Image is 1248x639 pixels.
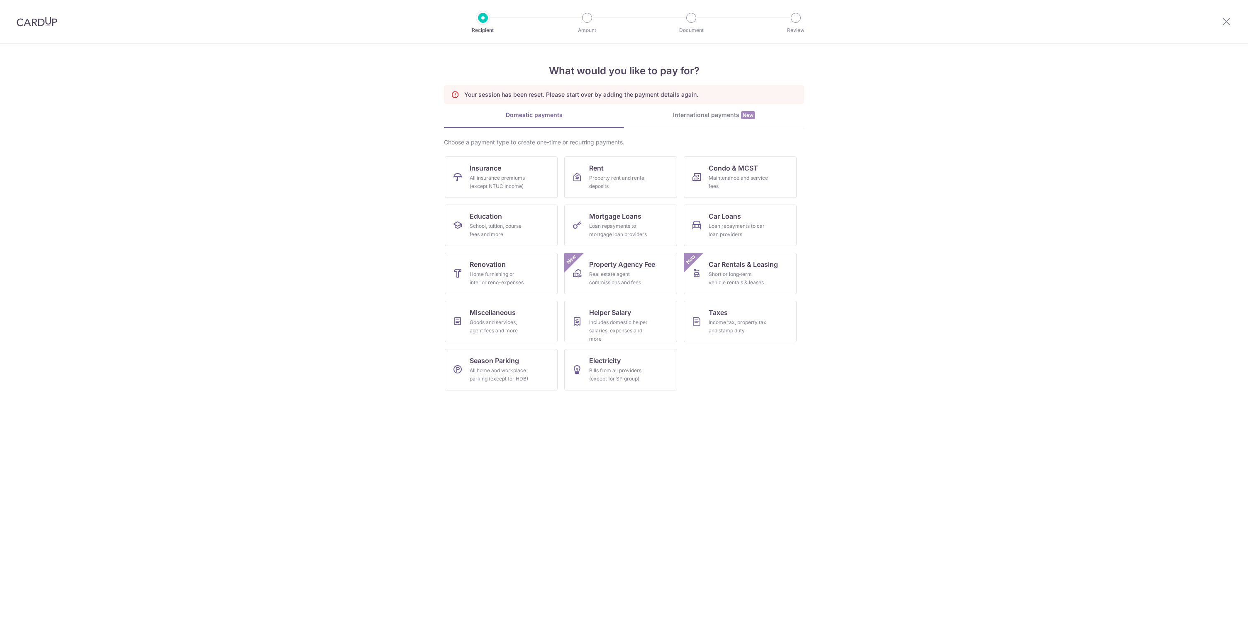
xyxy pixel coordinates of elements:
[589,174,649,190] div: Property rent and rental deposits
[709,270,768,287] div: Short or long‑term vehicle rentals & leases
[709,174,768,190] div: Maintenance and service fees
[564,301,677,342] a: Helper SalaryIncludes domestic helper salaries, expenses and more
[470,307,516,317] span: Miscellaneous
[709,211,741,221] span: Car Loans
[684,253,698,266] span: New
[470,366,529,383] div: All home and workplace parking (except for HDB)
[589,307,631,317] span: Helper Salary
[17,17,57,27] img: CardUp
[661,26,722,34] p: Document
[470,222,529,239] div: School, tuition, course fees and more
[564,156,677,198] a: RentProperty rent and rental deposits
[684,156,797,198] a: Condo & MCSTMaintenance and service fees
[709,318,768,335] div: Income tax, property tax and stamp duty
[445,156,558,198] a: InsuranceAll insurance premiums (except NTUC Income)
[444,63,804,78] h4: What would you like to pay for?
[470,174,529,190] div: All insurance premiums (except NTUC Income)
[684,301,797,342] a: TaxesIncome tax, property tax and stamp duty
[470,163,501,173] span: Insurance
[709,259,778,269] span: Car Rentals & Leasing
[445,205,558,246] a: EducationSchool, tuition, course fees and more
[556,26,618,34] p: Amount
[765,26,826,34] p: Review
[444,111,624,119] div: Domestic payments
[589,356,621,366] span: Electricity
[624,111,804,120] div: International payments
[589,222,649,239] div: Loan repayments to mortgage loan providers
[589,366,649,383] div: Bills from all providers (except for SP group)
[589,259,655,269] span: Property Agency Fee
[684,253,797,294] a: Car Rentals & LeasingShort or long‑term vehicle rentals & leasesNew
[464,90,698,99] p: Your session has been reset. Please start over by adding the payment details again.
[445,301,558,342] a: MiscellaneousGoods and services, agent fees and more
[470,356,519,366] span: Season Parking
[589,163,604,173] span: Rent
[589,211,641,221] span: Mortgage Loans
[589,270,649,287] div: Real estate agent commissions and fees
[470,259,506,269] span: Renovation
[741,111,755,119] span: New
[564,349,677,390] a: ElectricityBills from all providers (except for SP group)
[709,163,758,173] span: Condo & MCST
[564,205,677,246] a: Mortgage LoansLoan repayments to mortgage loan providers
[565,253,578,266] span: New
[445,253,558,294] a: RenovationHome furnishing or interior reno-expenses
[470,270,529,287] div: Home furnishing or interior reno-expenses
[470,318,529,335] div: Goods and services, agent fees and more
[445,349,558,390] a: Season ParkingAll home and workplace parking (except for HDB)
[452,26,514,34] p: Recipient
[709,222,768,239] div: Loan repayments to car loan providers
[564,253,677,294] a: Property Agency FeeReal estate agent commissions and feesNew
[470,211,502,221] span: Education
[709,307,728,317] span: Taxes
[444,138,804,146] div: Choose a payment type to create one-time or recurring payments.
[684,205,797,246] a: Car LoansLoan repayments to car loan providers
[589,318,649,343] div: Includes domestic helper salaries, expenses and more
